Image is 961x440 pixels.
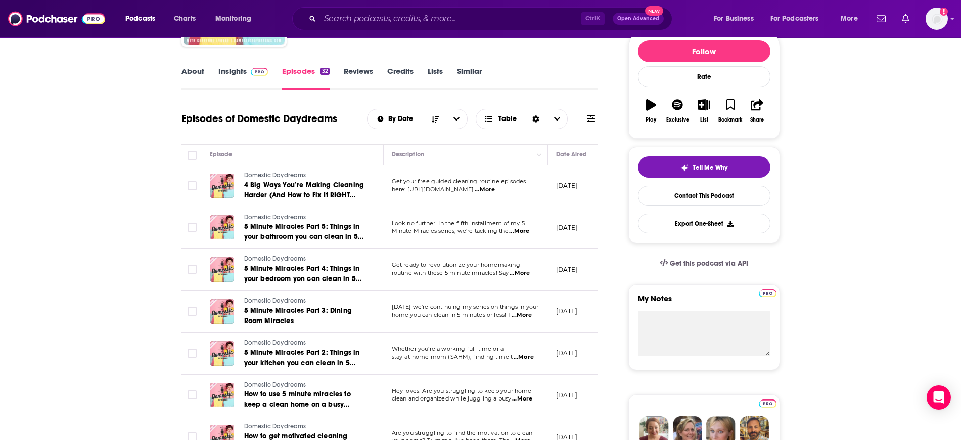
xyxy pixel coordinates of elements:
span: Podcasts [125,12,155,26]
img: Podchaser Pro [251,68,268,76]
span: Toggle select row [188,223,197,232]
span: Hey loves! Are you struggling to keep your home [392,387,532,394]
span: clean and organized while juggling a busy [392,395,512,402]
div: Date Aired [556,148,587,161]
p: [DATE] [556,307,578,315]
span: 5 Minute Miracles Part 4: Things in your bedroom yon can clean in 5 minutes or less [244,264,361,293]
span: ...More [509,227,529,235]
a: 5 Minute Miracles Part 4: Things in your bedroom yon can clean in 5 minutes or less [244,264,365,284]
span: For Business [714,12,754,26]
input: Search podcasts, credits, & more... [320,11,581,27]
button: Bookmark [717,93,744,129]
a: About [181,66,204,90]
span: ...More [475,186,495,194]
div: Search podcasts, credits, & more... [302,7,682,30]
div: Episode [210,148,233,161]
button: tell me why sparkleTell Me Why [638,156,770,178]
div: Exclusive [666,117,689,123]
span: Ctrl K [581,12,605,25]
a: Domestic Daydreams [244,213,365,222]
span: More [841,12,858,26]
button: open menu [446,109,467,129]
h2: Choose View [476,109,568,129]
span: Open Advanced [617,16,659,21]
span: Domestic Daydreams [244,172,306,179]
span: 5 Minute Miracles Part 3: Dining Room Miracles [244,306,352,325]
span: Domestic Daydreams [244,423,306,430]
span: ...More [510,269,530,277]
img: Podchaser - Follow, Share and Rate Podcasts [8,9,105,28]
span: Tell Me Why [693,164,727,172]
span: ...More [512,311,532,319]
img: Podchaser Pro [759,399,776,408]
span: 5 Minute Miracles Part 5: Things in your bathroom you can clean in 5 minutes or less [244,222,363,251]
button: open menu [368,115,425,123]
svg: Add a profile image [940,8,948,16]
label: My Notes [638,294,770,311]
span: Whether you're a working full-time or a [392,345,504,352]
span: For Podcasters [770,12,819,26]
a: Similar [457,66,482,90]
span: Domestic Daydreams [244,339,306,346]
button: Play [638,93,664,129]
span: here: [URL][DOMAIN_NAME] [392,186,474,193]
span: stay-at-home mom (SAHM), finding time t [392,353,513,361]
span: Table [498,115,517,123]
div: Rate [638,66,770,87]
a: Pro website [759,398,776,408]
a: Contact This Podcast [638,186,770,206]
button: Open AdvancedNew [613,13,664,25]
a: Domestic Daydreams [244,171,365,180]
div: List [700,117,708,123]
span: Toggle select row [188,307,197,316]
span: Get your free guided cleaning routine episodes [392,178,526,185]
button: Share [744,93,770,129]
span: routine with these 5 minute miracles! Say [392,269,509,276]
a: Credits [387,66,414,90]
p: [DATE] [556,349,578,357]
span: Domestic Daydreams [244,255,306,262]
span: Charts [174,12,196,26]
a: Lists [428,66,443,90]
button: open menu [118,11,168,27]
span: Get this podcast via API [670,259,748,268]
div: Open Intercom Messenger [927,385,951,410]
a: 5 Minute Miracles Part 3: Dining Room Miracles [244,306,365,326]
button: open menu [834,11,871,27]
button: Show profile menu [926,8,948,30]
a: Show notifications dropdown [898,10,913,27]
button: open menu [764,11,834,27]
a: Domestic Daydreams [244,297,365,306]
p: [DATE] [556,223,578,232]
a: Get this podcast via API [652,251,757,276]
a: Pro website [759,288,776,297]
span: Look no further! In the fifth installment of my 5 [392,220,525,227]
span: Domestic Daydreams [244,381,306,388]
div: Share [750,117,764,123]
a: Domestic Daydreams [244,422,365,431]
p: [DATE] [556,391,578,399]
a: How to use 5 minute miracles to keep a clean home on a busy schedule | 5 Minute Miracles Part 1 [244,389,365,410]
img: tell me why sparkle [680,164,689,172]
span: home you can clean in 5 minutes or less! T [392,311,511,318]
span: [DATE] we're continuing my series on things in your [392,303,539,310]
button: Follow [638,40,770,62]
span: Domestic Daydreams [244,297,306,304]
button: Export One-Sheet [638,214,770,233]
div: 32 [320,68,329,75]
div: Sort Direction [525,109,546,129]
span: Monitoring [215,12,251,26]
span: Get ready to revolutionize your homemaking [392,261,520,268]
span: ...More [512,395,532,403]
a: Reviews [344,66,373,90]
span: 5 Minute Miracles Part 2: Things in your kitchen you can clean in 5 minutes or less [244,348,360,377]
span: Minute Miracles series, we're tackling the [392,227,509,234]
span: ...More [514,353,534,362]
span: Logged in as SimonElement [926,8,948,30]
div: Description [392,148,424,161]
span: By Date [388,115,417,123]
button: List [691,93,717,129]
span: Toggle select row [188,349,197,358]
button: open menu [707,11,766,27]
